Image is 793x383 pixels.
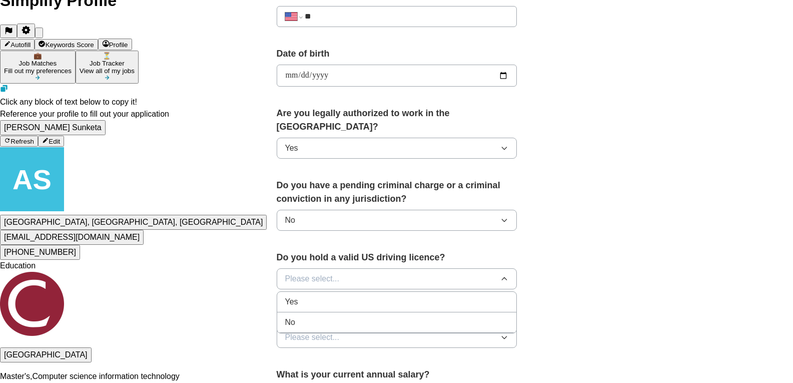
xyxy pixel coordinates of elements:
[285,142,298,154] span: Yes
[277,138,517,159] button: Yes
[277,47,517,61] label: Date of birth
[285,296,298,308] span: Yes
[285,331,340,343] span: Please select...
[285,214,295,226] span: No
[277,179,517,206] label: Do you have a pending criminal charge or a criminal conviction in any jurisdiction?
[285,316,295,328] span: No
[277,210,517,231] button: No
[277,107,517,134] label: Are you legally authorized to work in the [GEOGRAPHIC_DATA]?
[277,368,517,381] label: What is your current annual salary?
[277,251,517,264] label: Do you hold a valid US driving licence?
[277,268,517,289] button: Please select...
[285,273,340,285] span: Please select...
[277,327,517,348] button: Please select...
